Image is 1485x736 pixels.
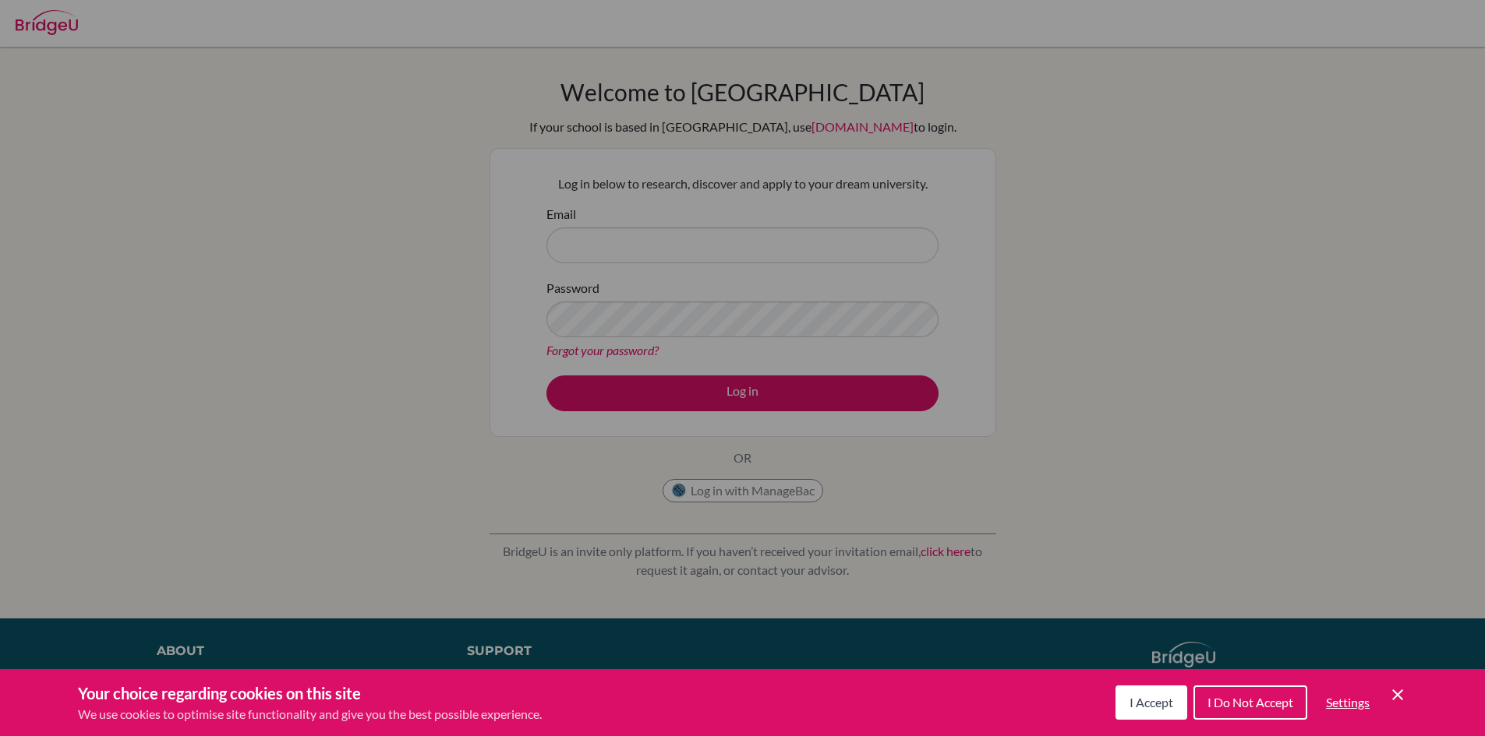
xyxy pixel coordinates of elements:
h3: Your choice regarding cookies on this site [78,681,542,705]
button: Save and close [1388,685,1407,704]
span: I Do Not Accept [1207,695,1293,710]
button: I Accept [1116,685,1187,720]
button: I Do Not Accept [1193,685,1307,720]
button: Settings [1314,687,1382,718]
span: Settings [1326,695,1370,710]
span: I Accept [1130,695,1173,710]
p: We use cookies to optimise site functionality and give you the best possible experience. [78,705,542,724]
